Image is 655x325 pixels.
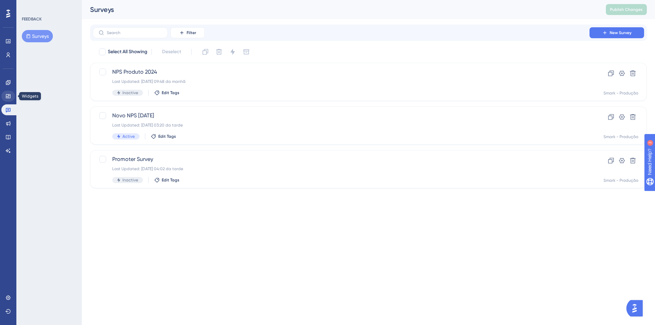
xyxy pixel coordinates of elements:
div: Surveys [90,5,589,14]
button: Edit Tags [154,90,179,95]
span: Active [122,134,135,139]
span: New Survey [610,30,631,35]
button: Filter [171,27,205,38]
span: Edit Tags [162,177,179,183]
button: Publish Changes [606,4,647,15]
div: Smark - Produção [603,90,638,96]
span: Inactive [122,90,138,95]
span: Deselect [162,48,181,56]
div: Last Updated: [DATE] 04:02 da tarde [112,166,570,172]
span: NPS Produto 2024 [112,68,570,76]
button: New Survey [589,27,644,38]
input: Search [107,30,162,35]
span: Edit Tags [158,134,176,139]
span: Select All Showing [108,48,147,56]
div: Smark - Produção [603,134,638,139]
span: Edit Tags [162,90,179,95]
span: Need Help? [16,2,43,10]
span: Filter [187,30,196,35]
button: Edit Tags [154,177,179,183]
div: Last Updated: [DATE] 03:20 da tarde [112,122,570,128]
span: Inactive [122,177,138,183]
iframe: UserGuiding AI Assistant Launcher [626,298,647,319]
span: Promoter Survey [112,155,570,163]
span: Novo NPS [DATE] [112,112,570,120]
button: Deselect [156,46,187,58]
button: Surveys [22,30,53,42]
button: Edit Tags [151,134,176,139]
div: FEEDBACK [22,16,42,22]
div: 3 [47,3,49,9]
div: Last Updated: [DATE] 09:48 da manhã [112,79,570,84]
div: Smark - Produção [603,178,638,183]
span: Publish Changes [610,7,643,12]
